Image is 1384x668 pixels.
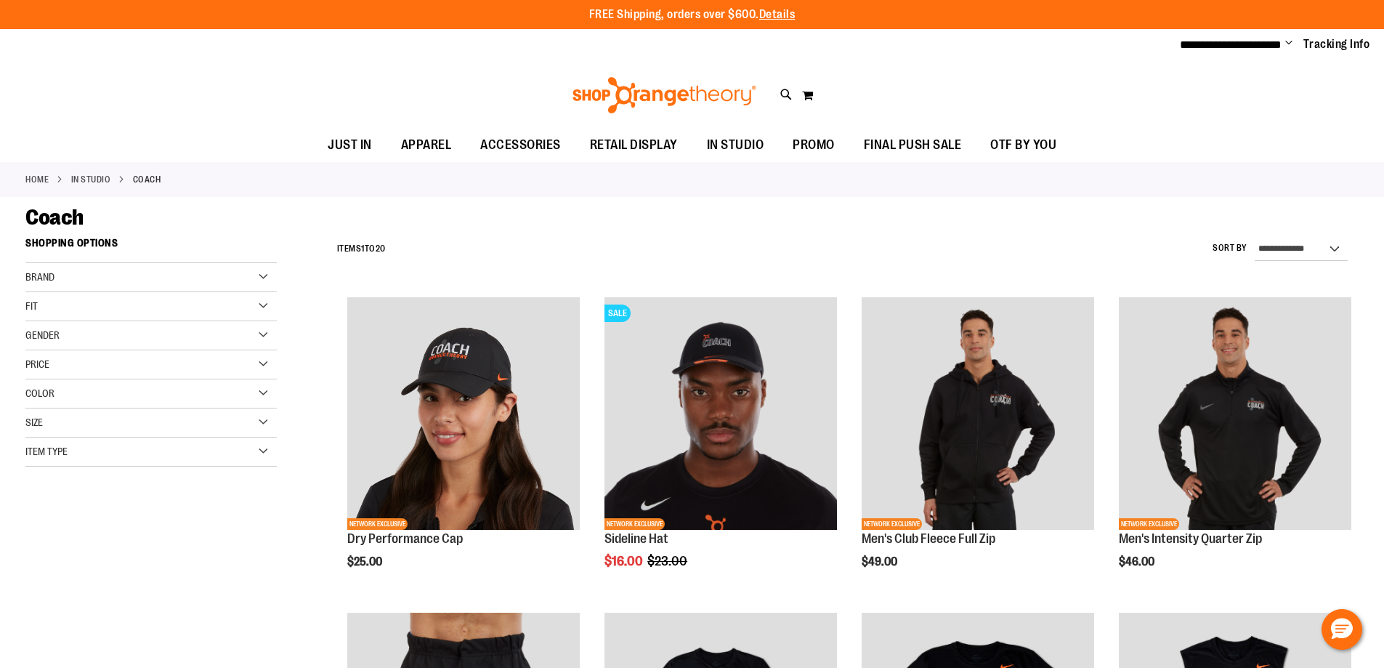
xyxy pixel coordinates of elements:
a: IN STUDIO [71,173,111,186]
span: FINAL PUSH SALE [864,129,962,161]
img: Dry Performance Cap [347,297,580,530]
span: $46.00 [1119,555,1157,568]
span: $25.00 [347,555,384,568]
span: Coach [25,205,84,230]
img: Shop Orangetheory [570,77,758,113]
img: OTF Mens Coach FA23 Intensity Quarter Zip - Black primary image [1119,297,1351,530]
span: SALE [604,305,631,322]
a: Dry Performance Cap [347,531,463,546]
div: product [340,290,587,605]
a: Men's Club Fleece Full Zip [862,531,995,546]
span: $16.00 [604,554,645,568]
img: OTF Mens Coach FA23 Club Fleece Full Zip - Black primary image [862,297,1094,530]
span: Item Type [25,446,68,457]
span: NETWORK EXCLUSIVE [1119,518,1179,530]
a: OTF Mens Coach FA23 Club Fleece Full Zip - Black primary imageNETWORK EXCLUSIVE [862,297,1094,532]
span: APPAREL [401,129,452,161]
strong: Shopping Options [25,230,277,263]
div: product [1112,290,1359,605]
span: IN STUDIO [707,129,764,161]
a: OTF Mens Coach FA23 Intensity Quarter Zip - Black primary imageNETWORK EXCLUSIVE [1119,297,1351,532]
span: PROMO [793,129,835,161]
span: Color [25,387,54,399]
span: Gender [25,329,60,341]
img: Sideline Hat primary image [604,297,837,530]
a: ACCESSORIES [466,129,575,162]
div: product [597,290,844,605]
a: OTF BY YOU [976,129,1071,162]
span: Brand [25,271,54,283]
a: Sideline Hat [604,531,668,546]
a: Details [759,8,796,21]
span: RETAIL DISPLAY [590,129,678,161]
a: IN STUDIO [692,129,779,161]
h2: Items to [337,238,386,260]
strong: Coach [133,173,161,186]
span: JUST IN [328,129,372,161]
span: NETWORK EXCLUSIVE [347,518,408,530]
span: 20 [376,244,386,254]
span: Fit [25,300,38,312]
a: RETAIL DISPLAY [575,129,692,162]
span: $49.00 [862,555,899,568]
div: product [854,290,1101,605]
a: APPAREL [387,129,466,162]
a: Home [25,173,49,186]
a: Sideline Hat primary imageSALENETWORK EXCLUSIVE [604,297,837,532]
a: Men's Intensity Quarter Zip [1119,531,1262,546]
a: JUST IN [313,129,387,162]
a: Dry Performance CapNETWORK EXCLUSIVE [347,297,580,532]
span: Size [25,417,43,428]
span: 1 [361,244,365,254]
span: NETWORK EXCLUSIVE [604,518,665,530]
span: OTF BY YOU [990,129,1056,161]
span: NETWORK EXCLUSIVE [862,518,922,530]
button: Account menu [1285,37,1292,52]
a: Tracking Info [1303,36,1370,52]
span: $23.00 [647,554,689,568]
button: Hello, have a question? Let’s chat. [1322,609,1362,650]
p: FREE Shipping, orders over $600. [589,7,796,23]
a: FINAL PUSH SALE [849,129,976,162]
span: Price [25,358,49,370]
a: PROMO [778,129,849,162]
span: ACCESSORIES [480,129,561,161]
label: Sort By [1213,242,1247,254]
